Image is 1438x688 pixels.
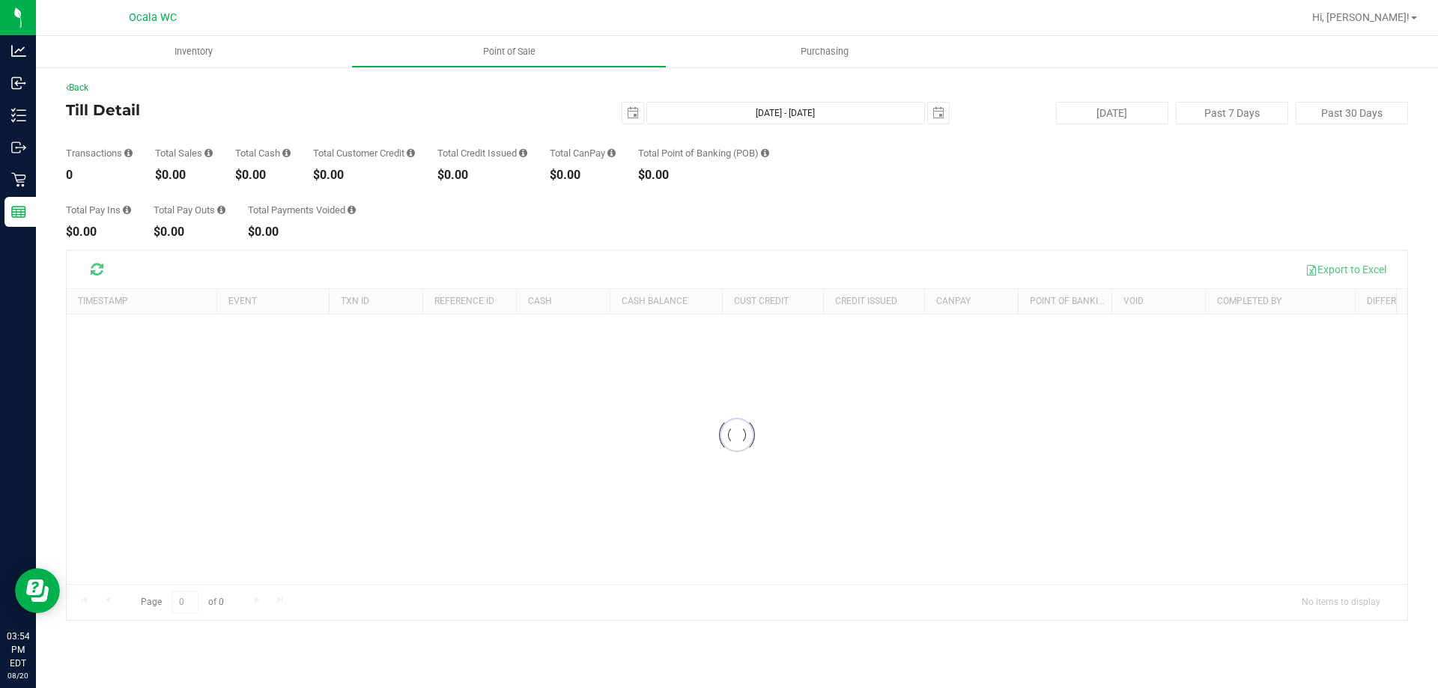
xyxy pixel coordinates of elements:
[638,169,769,181] div: $0.00
[11,140,26,155] inline-svg: Outbound
[638,148,769,158] div: Total Point of Banking (POB)
[313,169,415,181] div: $0.00
[1312,11,1410,23] span: Hi, [PERSON_NAME]!
[761,148,769,158] i: Sum of the successful, non-voided point-of-banking payment transaction amounts, both via payment ...
[407,148,415,158] i: Sum of all successful, non-voided payment transaction amounts using account credit as the payment...
[155,169,213,181] div: $0.00
[11,108,26,123] inline-svg: Inventory
[15,568,60,613] iframe: Resource center
[282,148,291,158] i: Sum of all successful, non-voided cash payment transaction amounts (excluding tips and transactio...
[1296,102,1408,124] button: Past 30 Days
[928,103,949,124] span: select
[550,169,616,181] div: $0.00
[519,148,527,158] i: Sum of all successful refund transaction amounts from purchase returns resulting in account credi...
[154,226,225,238] div: $0.00
[11,43,26,58] inline-svg: Analytics
[235,148,291,158] div: Total Cash
[437,169,527,181] div: $0.00
[11,204,26,219] inline-svg: Reports
[154,45,233,58] span: Inventory
[11,172,26,187] inline-svg: Retail
[248,226,356,238] div: $0.00
[154,205,225,215] div: Total Pay Outs
[550,148,616,158] div: Total CanPay
[129,11,177,24] span: Ocala WC
[7,630,29,670] p: 03:54 PM EDT
[607,148,616,158] i: Sum of all successful, non-voided payment transaction amounts using CanPay (as well as manual Can...
[7,670,29,681] p: 08/20
[36,36,351,67] a: Inventory
[123,205,131,215] i: Sum of all cash pay-ins added to the till within the date range.
[348,205,356,215] i: Sum of all voided payment transaction amounts (excluding tips and transaction fees) within the da...
[235,169,291,181] div: $0.00
[622,103,643,124] span: select
[66,102,513,118] h4: Till Detail
[66,205,131,215] div: Total Pay Ins
[1176,102,1288,124] button: Past 7 Days
[66,169,133,181] div: 0
[155,148,213,158] div: Total Sales
[351,36,667,67] a: Point of Sale
[667,36,982,67] a: Purchasing
[66,148,133,158] div: Transactions
[217,205,225,215] i: Sum of all cash pay-outs removed from the till within the date range.
[66,82,88,93] a: Back
[437,148,527,158] div: Total Credit Issued
[313,148,415,158] div: Total Customer Credit
[11,76,26,91] inline-svg: Inbound
[248,205,356,215] div: Total Payments Voided
[124,148,133,158] i: Count of all successful payment transactions, possibly including voids, refunds, and cash-back fr...
[204,148,213,158] i: Sum of all successful, non-voided payment transaction amounts (excluding tips and transaction fee...
[66,226,131,238] div: $0.00
[780,45,869,58] span: Purchasing
[1056,102,1168,124] button: [DATE]
[463,45,556,58] span: Point of Sale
